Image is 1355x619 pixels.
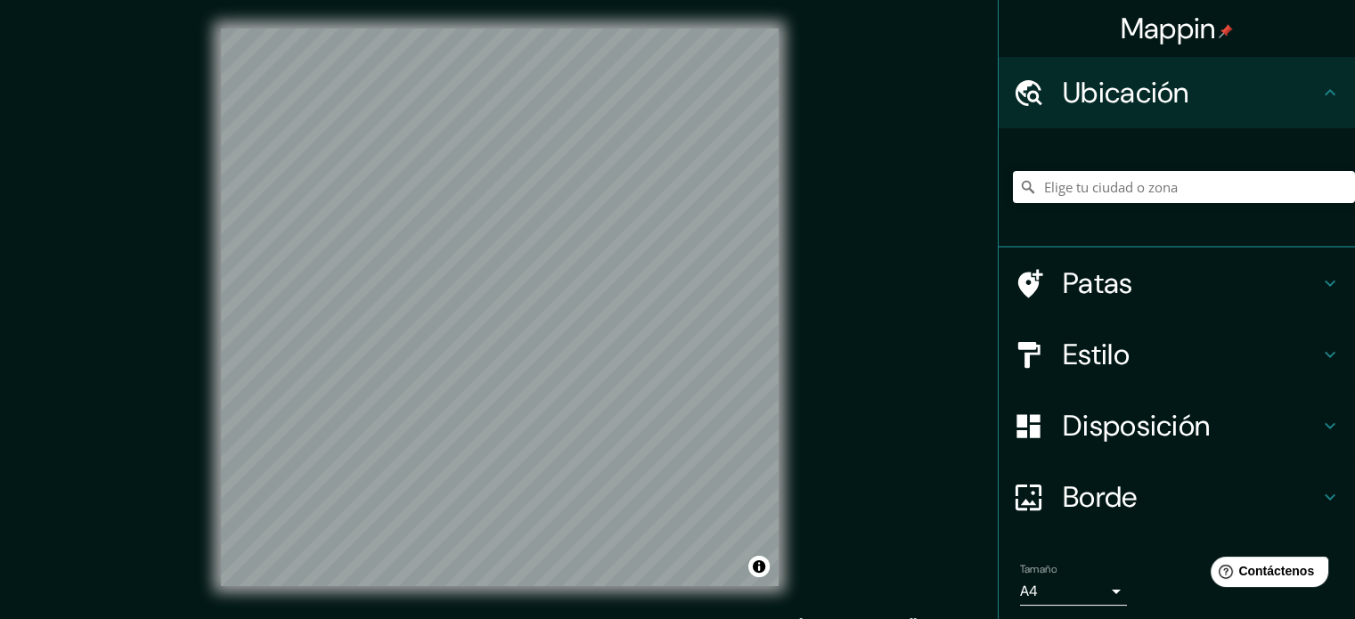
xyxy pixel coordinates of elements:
canvas: Mapa [221,29,779,586]
font: A4 [1020,582,1038,600]
font: Mappin [1121,10,1216,47]
font: Estilo [1063,336,1130,373]
div: A4 [1020,577,1127,606]
img: pin-icon.png [1219,24,1233,38]
input: Elige tu ciudad o zona [1013,171,1355,203]
div: Borde [999,461,1355,533]
font: Tamaño [1020,562,1057,576]
div: Disposición [999,390,1355,461]
iframe: Lanzador de widgets de ayuda [1196,550,1335,599]
font: Disposición [1063,407,1210,444]
font: Borde [1063,478,1138,516]
font: Ubicación [1063,74,1189,111]
div: Ubicación [999,57,1355,128]
font: Patas [1063,265,1133,302]
button: Activar o desactivar atribución [748,556,770,577]
div: Patas [999,248,1355,319]
div: Estilo [999,319,1355,390]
